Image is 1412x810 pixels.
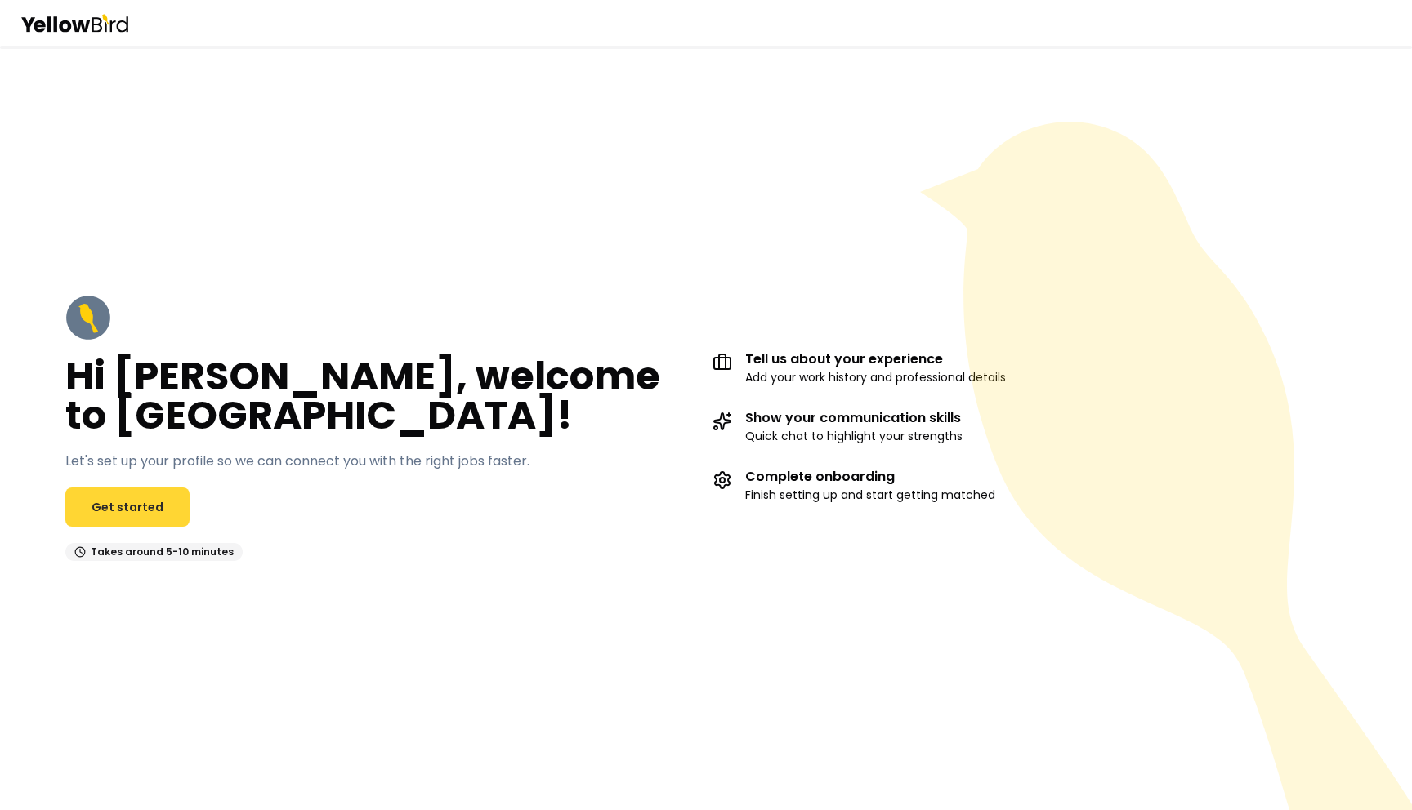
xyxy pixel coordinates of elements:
p: Quick chat to highlight your strengths [745,428,963,444]
a: Get started [65,487,190,527]
p: Let's set up your profile so we can connect you with the right jobs faster. [65,452,529,471]
h3: Show your communication skills [745,412,963,425]
p: Add your work history and professional details [745,369,1006,385]
h2: Hi [PERSON_NAME], welcome to [GEOGRAPHIC_DATA]! [65,357,699,435]
div: Takes around 5-10 minutes [65,543,243,561]
p: Finish setting up and start getting matched [745,487,995,503]
h3: Complete onboarding [745,470,995,483]
h3: Tell us about your experience [745,353,1006,366]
